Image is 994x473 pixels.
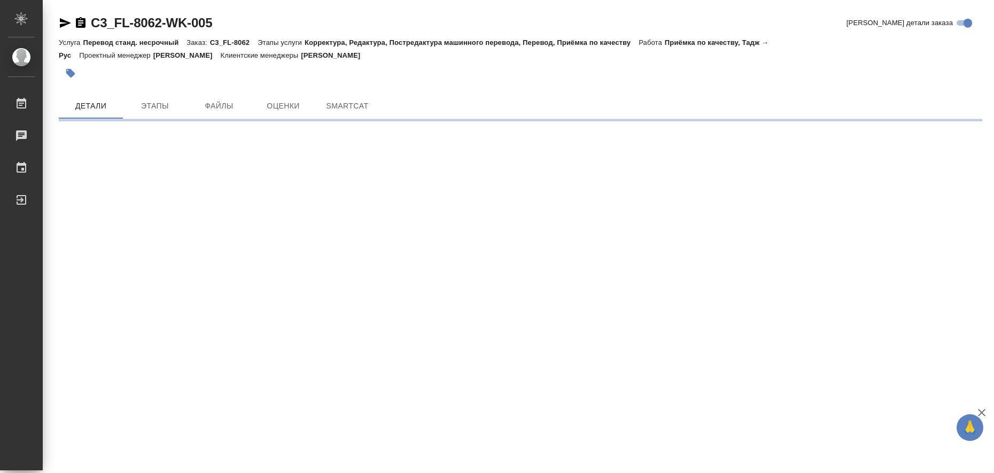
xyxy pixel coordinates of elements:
span: 🙏 [961,416,979,439]
p: [PERSON_NAME] [153,51,221,59]
a: C3_FL-8062-WK-005 [91,15,212,30]
p: Работа [639,38,665,46]
span: SmartCat [322,99,373,113]
p: Этапы услуги [258,38,305,46]
button: Добавить тэг [59,61,82,85]
button: Скопировать ссылку [74,17,87,29]
p: Корректура, Редактура, Постредактура машинного перевода, Перевод, Приёмка по качеству [305,38,639,46]
button: 🙏 [957,414,983,441]
span: Оценки [258,99,309,113]
p: Услуга [59,38,83,46]
p: C3_FL-8062 [210,38,258,46]
span: Детали [65,99,117,113]
button: Скопировать ссылку для ЯМессенджера [59,17,72,29]
p: Перевод станд. несрочный [83,38,187,46]
p: Проектный менеджер [79,51,153,59]
span: Файлы [193,99,245,113]
p: Клиентские менеджеры [221,51,301,59]
p: [PERSON_NAME] [301,51,368,59]
span: [PERSON_NAME] детали заказа [847,18,953,28]
span: Этапы [129,99,181,113]
p: Заказ: [187,38,209,46]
